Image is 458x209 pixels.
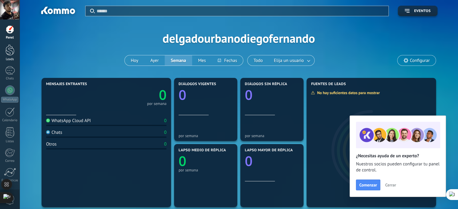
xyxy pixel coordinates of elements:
div: WhatsApp [1,97,18,103]
button: Ayer [144,55,165,66]
div: Panel [1,36,19,40]
div: 0 [164,130,167,135]
button: Comenzar [356,180,380,190]
span: Mensajes entrantes [46,82,87,86]
button: Cerrar [382,180,399,189]
text: 0 [179,86,186,104]
span: Lapso mayor de réplica [245,148,293,152]
img: Chats [46,130,50,134]
span: Diálogos sin réplica [245,82,287,86]
div: Listas [1,140,19,143]
span: Cerrar [385,183,396,187]
img: WhatsApp Cloud API [46,118,50,122]
div: Leads [1,57,19,61]
div: por semana [245,134,299,138]
span: Fuentes de leads [311,82,346,86]
span: Nuestros socios pueden configurar tu panel de control. [356,161,440,173]
span: Comenzar [359,183,377,187]
text: 0 [245,152,253,170]
span: Diálogos vigentes [179,82,216,86]
button: Eventos [398,6,438,16]
button: Mes [192,55,212,66]
h2: ¿Necesitas ayuda de un experto? [356,153,440,159]
div: por semana [179,134,233,138]
div: WhatsApp Cloud API [46,118,91,124]
button: Hoy [125,55,144,66]
div: Calendario [1,118,19,122]
div: por semana [147,102,167,105]
button: Semana [165,55,192,66]
button: Todo [248,55,269,66]
div: Estadísticas [1,179,19,183]
div: por semana [179,168,233,172]
span: Elija un usuario [273,57,305,65]
div: Otros [46,141,57,147]
span: Lapso medio de réplica [179,148,226,152]
button: Fechas [212,55,243,66]
div: No hay suficientes datos para mostrar [311,90,384,95]
button: Elija un usuario [269,55,314,66]
text: 0 [245,86,253,104]
div: Chats [46,130,62,135]
text: 0 [179,152,186,170]
span: Configurar [410,58,430,63]
span: Eventos [414,9,431,13]
div: Correo [1,159,19,163]
a: 0 [106,86,167,104]
div: 0 [164,141,167,147]
div: 0 [164,118,167,124]
text: 0 [159,86,167,104]
div: Chats [1,77,19,81]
